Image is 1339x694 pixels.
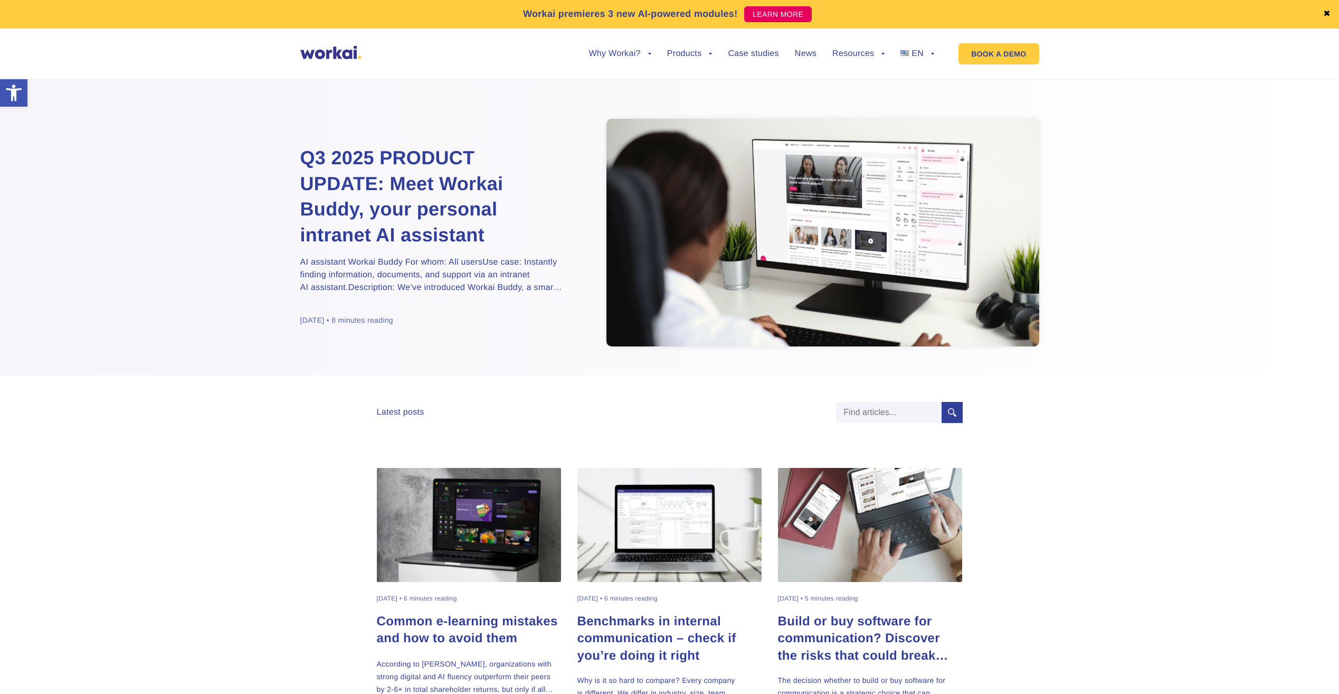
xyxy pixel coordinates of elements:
img: Kupić czy zbudować narzędzie do komunikacji - sprawdź wyzwania, które mogą Cię zaskoczyć [778,468,963,582]
a: Resources [832,50,885,58]
div: Latest posts [377,407,424,417]
input: Submit [942,402,963,423]
img: the most common e-learnning mistakes [377,468,562,582]
a: LEARN MORE [744,6,812,22]
a: Case studies [728,50,778,58]
input: Find articles... [836,402,942,423]
div: [DATE] • 5 minutes reading [778,595,858,602]
a: Common e-learning mistakes and how to avoid them [377,613,562,648]
a: Benchmarks in internal communication – check if you’re doing it right [577,613,762,664]
div: [DATE] • 8 minutes reading [300,315,393,325]
p: AI assistant Workai Buddy For whom: All usersUse case: Instantly finding information, documents, ... [300,256,564,294]
a: Build or buy software for communication? Discover the risks that could break your budget. [778,613,963,664]
a: ✖ [1323,10,1331,18]
a: Why Workai? [588,50,651,58]
div: [DATE] • 6 minutes reading [377,595,457,602]
p: Workai premieres 3 new AI-powered modules! [523,7,738,21]
a: Q3 2025 PRODUCT UPDATE: Meet Workai Buddy, your personal intranet AI assistant [300,145,564,248]
a: Products [667,50,713,58]
a: News [795,50,816,58]
img: benchmarki w komunikacji wewnętrznej [577,468,762,582]
a: BOOK A DEMO [958,43,1039,64]
div: [DATE] • 6 minutes reading [577,595,658,602]
span: EN [911,49,924,58]
img: intranet AI assistant [606,119,1039,346]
